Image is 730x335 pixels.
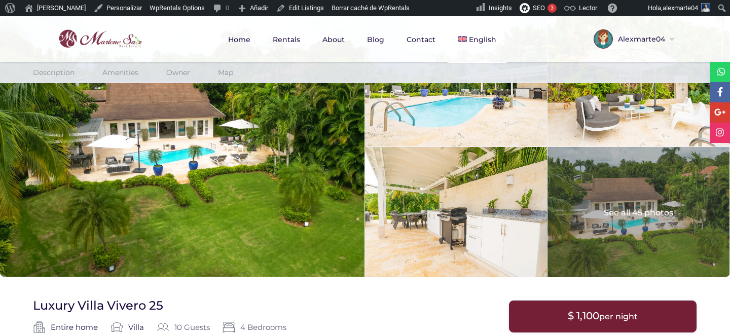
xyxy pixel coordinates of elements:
[218,67,233,78] a: Map
[613,35,668,43] span: Alexmarte04
[357,16,394,63] a: Blog
[102,67,138,78] a: Amenities
[263,16,310,63] a: Rentals
[51,322,98,333] a: Entire home
[469,35,496,44] span: English
[166,67,190,78] a: Owner
[43,27,144,51] img: logo
[599,312,638,321] span: per night
[33,297,163,313] h1: Luxury Villa Vivero 25
[448,16,506,63] a: English
[218,16,261,63] a: Home
[419,3,476,15] img: Visitas de 48 horas. Haz clic para ver más estadísticas del sitio.
[396,16,446,63] a: Contact
[508,300,697,332] div: $ 1,100
[33,67,75,78] a: Description
[128,322,144,333] a: Villa
[157,321,210,333] div: 10 Guests
[223,321,286,333] span: 4 Bedrooms
[663,4,698,12] span: alexmarte04
[547,4,557,13] div: 3
[533,4,545,12] span: SEO
[312,16,355,63] a: About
